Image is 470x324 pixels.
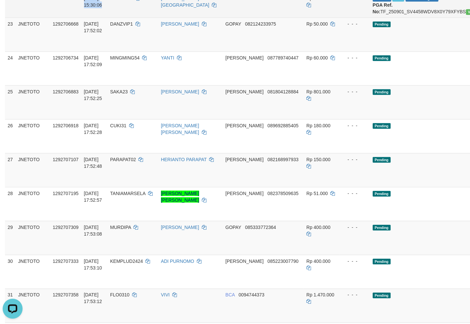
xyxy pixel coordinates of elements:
[161,55,174,60] a: YANTI
[306,191,328,196] span: Rp 51.000
[342,190,367,197] div: - - -
[373,89,391,95] span: Pending
[53,191,79,196] span: 1292707195
[239,292,265,298] span: Copy 0094744373 to clipboard
[306,21,328,27] span: Rp 50.000
[225,292,235,298] span: BCA
[84,123,102,135] span: [DATE] 17:52:28
[53,292,79,298] span: 1292707358
[373,157,391,163] span: Pending
[225,157,264,162] span: [PERSON_NAME]
[53,55,79,60] span: 1292706734
[342,54,367,61] div: - - -
[16,187,50,221] td: JNETOTO
[110,21,133,27] span: DANZVIP1
[3,3,23,23] button: Open LiveChat chat widget
[16,85,50,119] td: JNETOTO
[53,89,79,94] span: 1292706883
[373,2,393,14] b: PGA Ref. No:
[306,225,330,230] span: Rp 400.000
[161,259,194,264] a: ADI PURNOMO
[16,221,50,255] td: JNETOTO
[110,55,140,60] span: MINGMING54
[342,258,367,265] div: - - -
[53,225,79,230] span: 1292707309
[342,122,367,129] div: - - -
[84,55,102,67] span: [DATE] 17:52:09
[110,259,143,264] span: KEMPLUD2424
[110,225,131,230] span: MURDIPA
[373,22,391,27] span: Pending
[161,123,199,135] a: [PERSON_NAME] [PERSON_NAME]
[53,157,79,162] span: 1292707107
[268,191,298,196] span: Copy 082378509635 to clipboard
[342,292,367,298] div: - - -
[5,18,16,52] td: 23
[16,119,50,153] td: JNETOTO
[268,259,298,264] span: Copy 085223007790 to clipboard
[225,21,241,27] span: GOPAY
[225,259,264,264] span: [PERSON_NAME]
[245,225,276,230] span: Copy 085333772364 to clipboard
[84,259,102,270] span: [DATE] 17:53:10
[110,292,129,298] span: FLO0310
[5,187,16,221] td: 28
[16,153,50,187] td: JNETOTO
[5,85,16,119] td: 25
[342,88,367,95] div: - - -
[5,289,16,323] td: 31
[161,225,199,230] a: [PERSON_NAME]
[225,191,264,196] span: [PERSON_NAME]
[110,157,136,162] span: PARAPAT02
[16,18,50,52] td: JNETOTO
[373,259,391,265] span: Pending
[306,157,330,162] span: Rp 150.000
[53,259,79,264] span: 1292707333
[84,292,102,304] span: [DATE] 17:53:12
[16,289,50,323] td: JNETOTO
[16,255,50,289] td: JNETOTO
[268,123,298,128] span: Copy 089692885405 to clipboard
[225,123,264,128] span: [PERSON_NAME]
[84,89,102,101] span: [DATE] 17:52:25
[53,123,79,128] span: 1292706918
[342,156,367,163] div: - - -
[373,55,391,61] span: Pending
[5,52,16,85] td: 24
[373,293,391,298] span: Pending
[268,157,298,162] span: Copy 082168997933 to clipboard
[373,123,391,129] span: Pending
[161,191,199,203] a: [PERSON_NAME] [PERSON_NAME]
[161,89,199,94] a: [PERSON_NAME]
[306,55,328,60] span: Rp 60.000
[306,259,330,264] span: Rp 400.000
[53,21,79,27] span: 1292706668
[225,89,264,94] span: [PERSON_NAME]
[342,224,367,231] div: - - -
[342,21,367,27] div: - - -
[373,191,391,197] span: Pending
[306,123,330,128] span: Rp 180.000
[225,225,241,230] span: GOPAY
[306,89,330,94] span: Rp 801.000
[110,89,128,94] span: SAKA23
[84,157,102,169] span: [DATE] 17:52:48
[245,21,276,27] span: Copy 082124233975 to clipboard
[161,292,170,298] a: VIVI
[5,119,16,153] td: 26
[161,157,207,162] a: HERIANTO PARAPAT
[373,225,391,231] span: Pending
[110,191,145,196] span: TANIAMARSELA
[161,21,199,27] a: [PERSON_NAME]
[5,255,16,289] td: 30
[5,153,16,187] td: 27
[84,191,102,203] span: [DATE] 17:52:57
[268,55,298,60] span: Copy 087789740447 to clipboard
[225,55,264,60] span: [PERSON_NAME]
[110,123,126,128] span: CUKI31
[84,21,102,33] span: [DATE] 17:52:02
[268,89,298,94] span: Copy 081804128884 to clipboard
[16,52,50,85] td: JNETOTO
[84,225,102,237] span: [DATE] 17:53:08
[306,292,334,298] span: Rp 1.470.000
